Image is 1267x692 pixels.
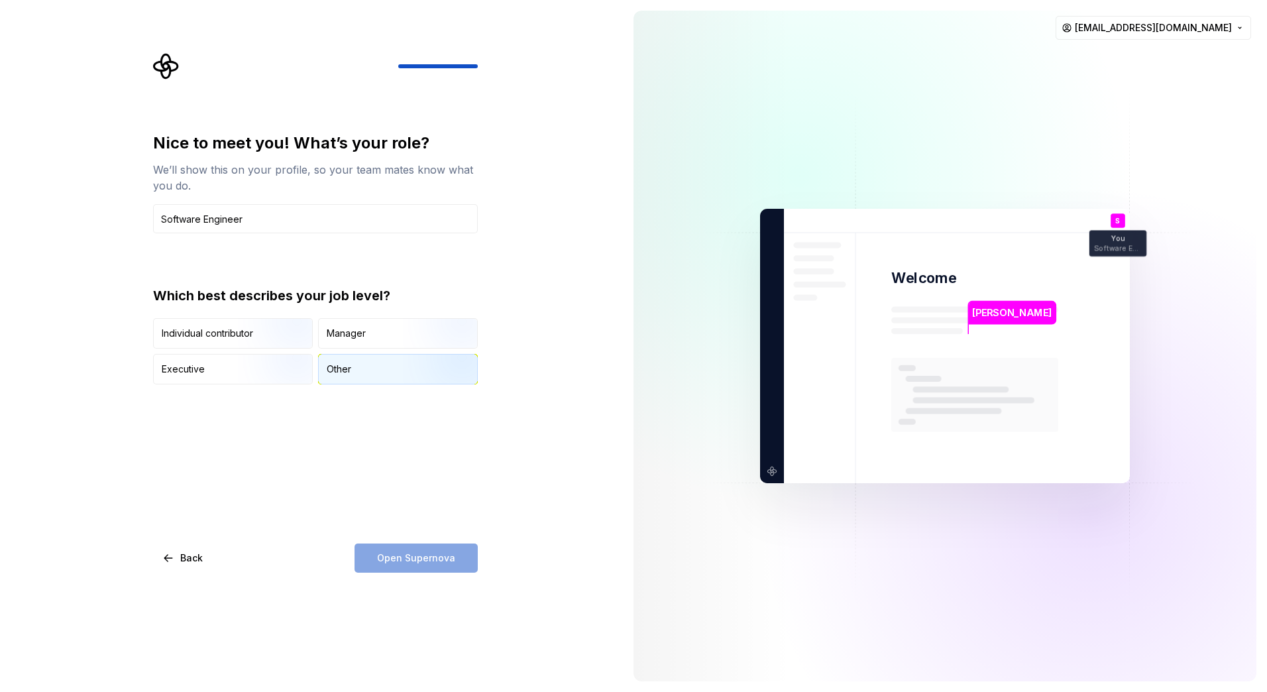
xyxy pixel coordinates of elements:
[972,306,1052,320] p: [PERSON_NAME]
[891,268,956,288] p: Welcome
[1111,235,1125,243] p: You
[153,286,478,305] div: Which best describes your job level?
[153,204,478,233] input: Job title
[153,544,214,573] button: Back
[153,133,478,154] div: Nice to meet you! What’s your role?
[162,327,253,340] div: Individual contributor
[1056,16,1251,40] button: [EMAIL_ADDRESS][DOMAIN_NAME]
[1094,245,1142,252] p: Software Engineer
[153,162,478,194] div: We’ll show this on your profile, so your team mates know what you do.
[1075,21,1232,34] span: [EMAIL_ADDRESS][DOMAIN_NAME]
[162,363,205,376] div: Executive
[153,53,180,80] svg: Supernova Logo
[327,327,366,340] div: Manager
[180,551,203,565] span: Back
[327,363,351,376] div: Other
[1115,217,1120,225] p: S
